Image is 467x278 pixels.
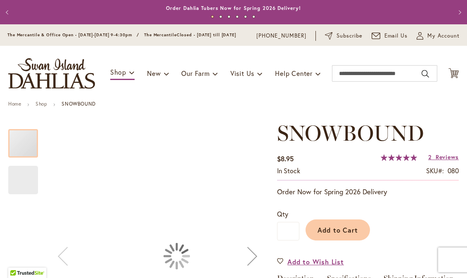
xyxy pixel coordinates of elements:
strong: SKU [426,166,444,175]
strong: SNOWBOUND [62,101,95,107]
span: Subscribe [337,32,363,40]
span: Add to Cart [318,226,358,234]
span: SNOWBOUND [277,120,424,146]
a: Order Dahlia Tubers Now for Spring 2026 Delivery! [166,5,301,11]
a: Email Us [372,32,408,40]
div: 080 [448,166,459,176]
div: 100% [381,154,417,161]
span: Visit Us [230,69,254,78]
a: Home [8,101,21,107]
button: 2 of 6 [219,15,222,18]
div: Availability [277,166,300,176]
span: Reviews [436,153,459,161]
button: 1 of 6 [211,15,214,18]
span: In stock [277,166,300,175]
span: Add to Wish List [287,257,344,266]
span: My Account [427,32,460,40]
button: 6 of 6 [252,15,255,18]
a: Shop [36,101,47,107]
button: Add to Cart [306,219,370,240]
a: 2 Reviews [428,153,459,161]
p: Order Now for Spring 2026 Delivery [277,187,459,197]
iframe: Launch Accessibility Center [6,249,29,272]
button: 3 of 6 [228,15,230,18]
div: Snowbound [8,158,38,194]
span: Email Us [384,32,408,40]
span: Our Farm [181,69,209,78]
span: Qty [277,210,288,218]
span: Help Center [275,69,313,78]
button: Next [450,4,467,21]
span: Shop [110,68,126,76]
a: Subscribe [325,32,363,40]
span: $8.95 [277,154,294,163]
a: [PHONE_NUMBER] [256,32,306,40]
button: 4 of 6 [236,15,239,18]
button: My Account [417,32,460,40]
span: Closed - [DATE] till [DATE] [177,32,236,38]
span: 2 [428,153,432,161]
div: Snowbound [8,121,46,158]
span: The Mercantile & Office Open - [DATE]-[DATE] 9-4:30pm / The Mercantile [7,32,177,38]
a: store logo [8,58,95,89]
button: 5 of 6 [244,15,247,18]
span: New [147,69,161,78]
a: Add to Wish List [277,257,344,266]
